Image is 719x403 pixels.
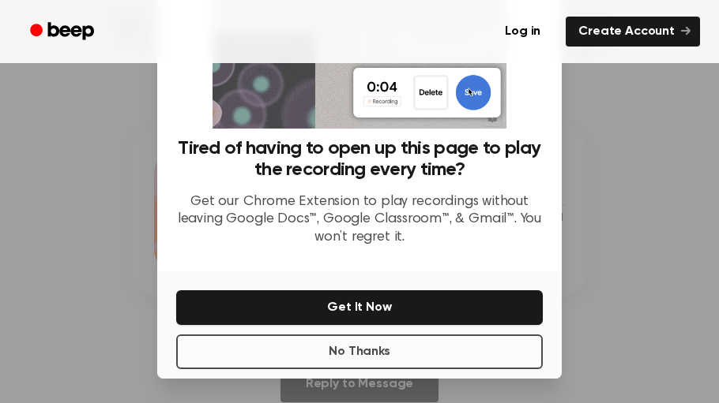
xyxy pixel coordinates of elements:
button: No Thanks [176,334,543,369]
a: Log in [489,13,556,50]
p: Get our Chrome Extension to play recordings without leaving Google Docs™, Google Classroom™, & Gm... [176,193,543,247]
a: Beep [19,17,108,47]
a: Create Account [566,17,700,47]
button: Get It Now [176,290,543,325]
h3: Tired of having to open up this page to play the recording every time? [176,138,543,181]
